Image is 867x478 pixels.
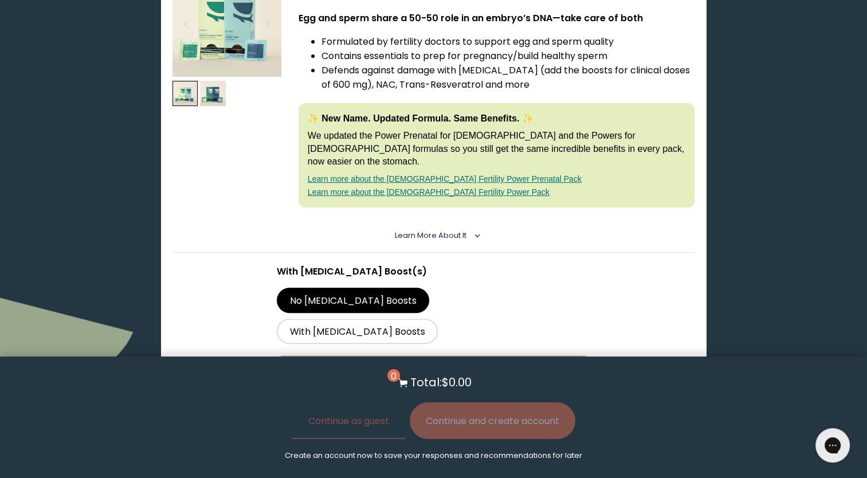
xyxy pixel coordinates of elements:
summary: Learn More About it < [395,230,472,241]
label: With [MEDICAL_DATA] Boosts [277,319,438,344]
button: Continue as guest [292,402,405,439]
label: No [MEDICAL_DATA] Boosts [277,288,429,313]
p: With [MEDICAL_DATA] Boost(s) [277,264,590,279]
li: Formulated by fertility doctors to support egg and sperm quality [321,34,695,49]
a: Learn more about the [DEMOGRAPHIC_DATA] Fertility Power Prenatal Pack [308,174,582,183]
i: < [470,233,480,238]
span: 0 [387,369,400,382]
img: thumbnail image [200,81,226,107]
p: Total: $0.00 [410,374,472,391]
strong: ✨ New Name. Updated Formula. Same Benefits. ✨ [308,113,533,123]
iframe: Gorgias live chat messenger [810,424,856,467]
p: We updated the Power Prenatal for [DEMOGRAPHIC_DATA] and the Powers for [DEMOGRAPHIC_DATA] formul... [308,130,685,168]
li: Contains essentials to prep for pregnancy/build healthy sperm [321,49,695,63]
a: Learn more about the [DEMOGRAPHIC_DATA] Fertility Power Pack [308,187,550,197]
span: Learn More About it [395,230,466,240]
button: Continue and create account [410,402,575,439]
p: Create an account now to save your responses and recommendations for later [285,450,582,461]
strong: Egg and sperm share a 50-50 role in an embryo’s DNA—take care of both [299,11,643,25]
li: Defends against damage with [MEDICAL_DATA] (add the boosts for clinical doses of 600 mg), NAC, Tr... [321,63,695,92]
img: thumbnail image [172,81,198,107]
